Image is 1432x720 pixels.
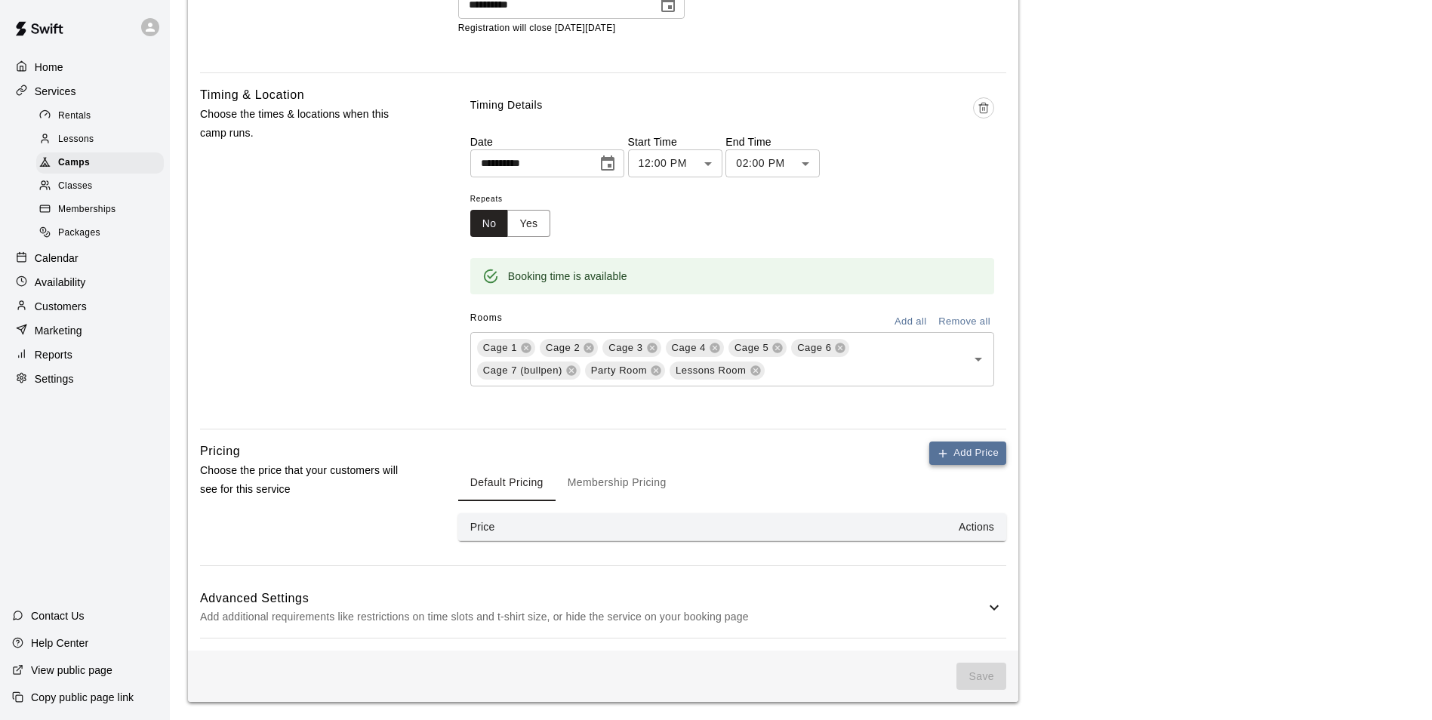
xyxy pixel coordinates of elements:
[540,339,598,357] div: Cage 2
[791,340,837,355] span: Cage 6
[36,176,164,197] div: Classes
[200,578,1006,638] div: Advanced SettingsAdd additional requirements like restrictions on time slots and t-shirt size, or...
[58,109,91,124] span: Rentals
[200,442,240,461] h6: Pricing
[666,340,712,355] span: Cage 4
[470,134,624,149] p: Date
[36,175,170,198] a: Classes
[36,223,164,244] div: Packages
[458,21,1006,36] p: Registration will close [DATE][DATE]
[602,339,661,357] div: Cage 3
[58,202,115,217] span: Memberships
[670,363,752,378] span: Lessons Room
[458,513,609,541] th: Price
[929,442,1006,465] button: Add Price
[35,323,82,338] p: Marketing
[36,152,170,175] a: Camps
[728,339,787,357] div: Cage 5
[36,199,164,220] div: Memberships
[58,155,90,171] span: Camps
[31,635,88,651] p: Help Center
[470,210,550,238] div: outlined button group
[36,198,170,222] a: Memberships
[35,60,63,75] p: Home
[58,132,94,147] span: Lessons
[628,134,722,149] p: Start Time
[35,84,76,99] p: Services
[12,271,158,294] a: Availability
[725,134,820,149] p: End Time
[968,349,989,370] button: Open
[36,222,170,245] a: Packages
[935,310,994,334] button: Remove all
[973,97,994,134] span: Delete time
[470,210,509,238] button: No
[507,210,550,238] button: Yes
[200,105,410,143] p: Choose the times & locations when this camp runs.
[477,340,523,355] span: Cage 1
[36,152,164,174] div: Camps
[12,319,158,342] a: Marketing
[602,340,648,355] span: Cage 3
[628,149,722,177] div: 12:00 PM
[12,247,158,269] a: Calendar
[728,340,775,355] span: Cage 5
[508,263,627,290] div: Booking time is available
[477,339,535,357] div: Cage 1
[12,56,158,78] a: Home
[35,275,86,290] p: Availability
[886,310,935,334] button: Add all
[585,363,653,378] span: Party Room
[12,295,158,318] a: Customers
[200,85,304,105] h6: Timing & Location
[609,513,1006,541] th: Actions
[458,465,556,501] button: Default Pricing
[477,362,580,380] div: Cage 7 (bullpen)
[12,80,158,103] a: Services
[585,362,665,380] div: Party Room
[12,368,158,390] a: Settings
[58,226,100,241] span: Packages
[200,461,410,499] p: Choose the price that your customers will see for this service
[35,251,79,266] p: Calendar
[36,106,164,127] div: Rentals
[31,690,134,705] p: Copy public page link
[36,128,170,151] a: Lessons
[36,129,164,150] div: Lessons
[791,339,849,357] div: Cage 6
[36,104,170,128] a: Rentals
[58,179,92,194] span: Classes
[593,149,623,179] button: Choose date, selected date is Oct 15, 2025
[540,340,586,355] span: Cage 2
[35,347,72,362] p: Reports
[556,465,679,501] button: Membership Pricing
[470,97,543,113] p: Timing Details
[35,299,87,314] p: Customers
[200,608,985,626] p: Add additional requirements like restrictions on time slots and t-shirt size, or hide the service...
[477,363,568,378] span: Cage 7 (bullpen)
[666,339,724,357] div: Cage 4
[725,149,820,177] div: 02:00 PM
[31,608,85,623] p: Contact Us
[470,312,503,323] span: Rooms
[670,362,764,380] div: Lessons Room
[200,589,985,608] h6: Advanced Settings
[470,189,562,210] span: Repeats
[35,371,74,386] p: Settings
[12,343,158,366] a: Reports
[31,663,112,678] p: View public page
